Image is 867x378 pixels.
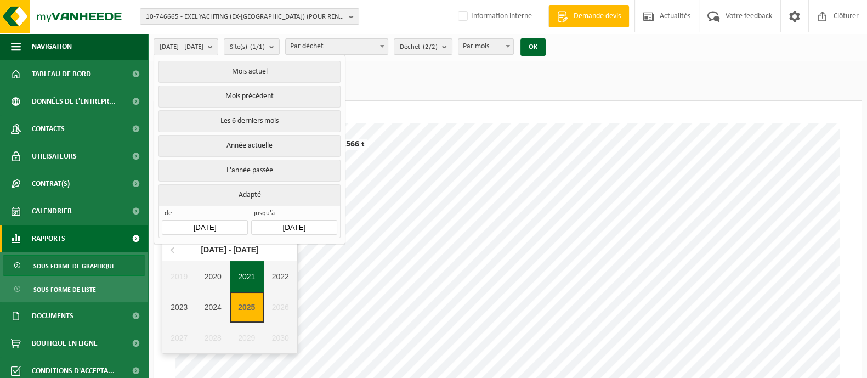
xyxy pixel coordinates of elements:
[196,292,230,323] div: 2024
[32,88,116,115] span: Données de l'entrepr...
[3,255,145,276] a: Sous forme de graphique
[158,61,340,83] button: Mois actuel
[285,38,388,55] span: Par déchet
[162,209,247,220] span: de
[162,292,196,323] div: 2023
[423,43,438,50] count: (2/2)
[32,115,65,143] span: Contacts
[264,261,298,292] div: 2022
[337,139,367,150] div: 3,566 t
[400,39,438,55] span: Déchet
[158,135,340,157] button: Année actuelle
[251,209,337,220] span: jusqu'à
[286,39,388,54] span: Par déchet
[32,198,72,225] span: Calendrier
[154,38,218,55] button: [DATE] - [DATE]
[3,279,145,300] a: Sous forme de liste
[456,8,532,25] label: Information interne
[230,292,264,323] div: 2025
[32,302,73,330] span: Documents
[394,38,452,55] button: Déchet(2/2)
[548,5,629,27] a: Demande devis
[162,261,196,292] div: 2019
[224,38,280,55] button: Site(s)(1/1)
[158,86,340,108] button: Mois précédent
[230,39,265,55] span: Site(s)
[520,38,546,56] button: OK
[158,160,340,182] button: L'année passée
[32,33,72,60] span: Navigation
[230,261,264,292] div: 2021
[32,330,98,357] span: Boutique en ligne
[250,43,265,50] count: (1/1)
[32,225,65,252] span: Rapports
[458,39,513,54] span: Par mois
[158,184,340,206] button: Adapté
[571,11,624,22] span: Demande devis
[146,9,344,25] span: 10-746665 - EXEL YACHTING (EX-[GEOGRAPHIC_DATA]) (POUR RENEWI) - 59960 NEUVILLE EN [GEOGRAPHIC_DA...
[160,39,203,55] span: [DATE] - [DATE]
[33,279,96,300] span: Sous forme de liste
[458,38,514,55] span: Par mois
[196,261,230,292] div: 2020
[32,60,91,88] span: Tableau de bord
[32,143,77,170] span: Utilisateurs
[32,170,70,198] span: Contrat(s)
[140,8,359,25] button: 10-746665 - EXEL YACHTING (EX-[GEOGRAPHIC_DATA]) (POUR RENEWI) - 59960 NEUVILLE EN [GEOGRAPHIC_DA...
[196,241,263,258] div: [DATE] - [DATE]
[33,256,115,277] span: Sous forme de graphique
[158,110,340,132] button: Les 6 derniers mois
